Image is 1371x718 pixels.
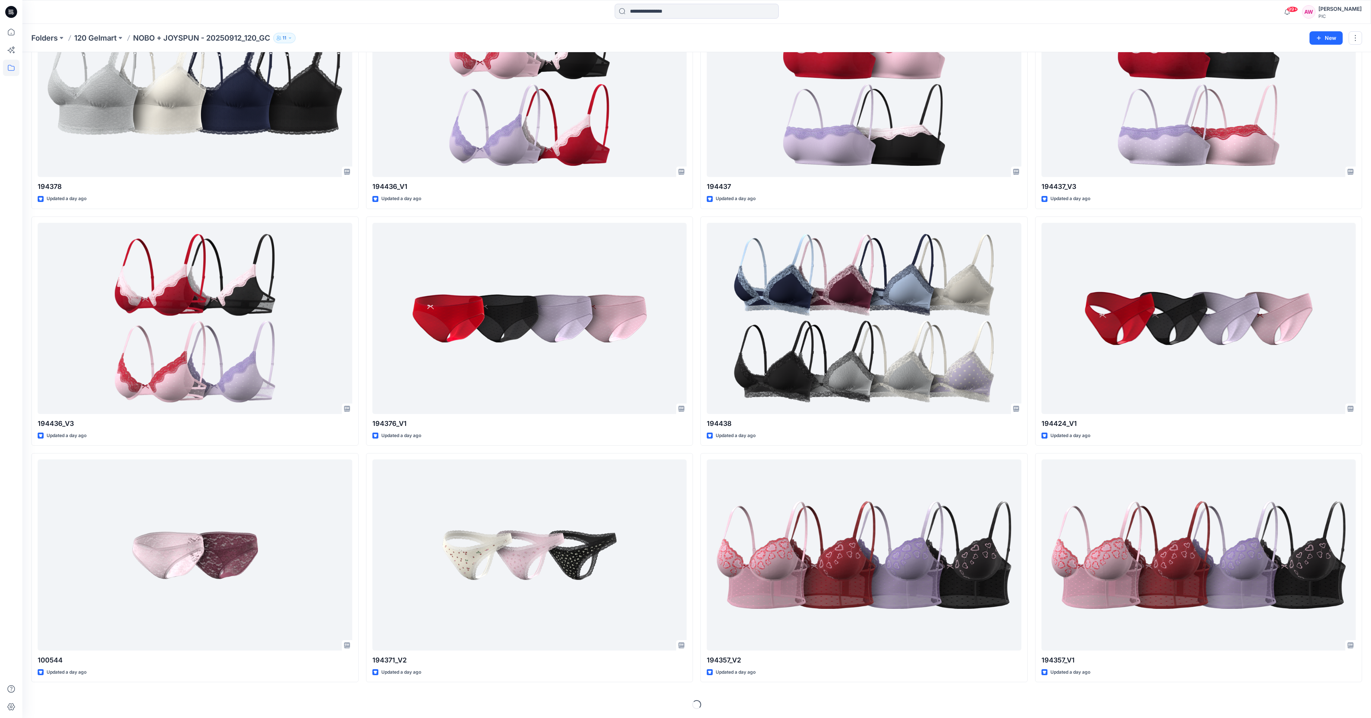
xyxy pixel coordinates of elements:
p: Updated a day ago [716,195,756,203]
p: Updated a day ago [47,668,86,676]
p: Updated a day ago [1050,432,1090,440]
button: New [1309,31,1343,45]
p: 100544 [38,655,352,665]
p: Updated a day ago [1050,195,1090,203]
p: 194357_V2 [707,655,1021,665]
div: AW [1302,5,1315,19]
p: Updated a day ago [381,195,421,203]
button: 11 [273,33,296,43]
a: 194436_V3 [38,223,352,414]
p: Updated a day ago [47,432,86,440]
div: [PERSON_NAME] [1318,4,1362,13]
p: 194424_V1 [1041,418,1356,429]
p: 194436_V1 [372,181,687,192]
a: Folders [31,33,58,43]
p: Updated a day ago [716,668,756,676]
a: 194357_V2 [707,459,1021,651]
p: 11 [283,34,286,42]
p: 194371_V2 [372,655,687,665]
p: NOBO + JOYSPUN - 20250912_120_GC [133,33,270,43]
p: 194438 [707,418,1021,429]
span: 99+ [1287,6,1298,12]
a: 194371_V2 [372,459,687,651]
a: 194424_V1 [1041,223,1356,414]
p: 194378 [38,181,352,192]
p: Updated a day ago [47,195,86,203]
p: 194436_V3 [38,418,352,429]
div: PIC [1318,13,1362,19]
p: 194437_V3 [1041,181,1356,192]
p: 194437 [707,181,1021,192]
a: 100544 [38,459,352,651]
a: 194376_V1 [372,223,687,414]
p: Updated a day ago [381,432,421,440]
p: Updated a day ago [1050,668,1090,676]
p: Updated a day ago [381,668,421,676]
p: 194376_V1 [372,418,687,429]
a: 194357_V1 [1041,459,1356,651]
p: 194357_V1 [1041,655,1356,665]
a: 120 Gelmart [74,33,117,43]
p: Updated a day ago [716,432,756,440]
a: 194438 [707,223,1021,414]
